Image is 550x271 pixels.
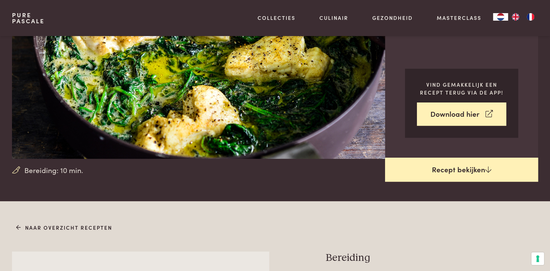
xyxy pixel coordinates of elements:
[493,13,508,21] div: Language
[531,252,544,265] button: Uw voorkeuren voor toestemming voor trackingtechnologieën
[12,12,45,24] a: PurePascale
[319,14,348,22] a: Culinair
[493,13,538,21] aside: Language selected: Nederlands
[16,224,112,232] a: Naar overzicht recepten
[417,102,507,126] a: Download hier
[326,251,538,265] h3: Bereiding
[493,13,508,21] a: NL
[436,14,481,22] a: Masterclass
[508,13,523,21] a: EN
[385,158,538,182] a: Recept bekijken
[24,165,83,176] span: Bereiding: 10 min.
[372,14,413,22] a: Gezondheid
[417,81,507,96] p: Vind gemakkelijk een recept terug via de app!
[508,13,538,21] ul: Language list
[523,13,538,21] a: FR
[258,14,295,22] a: Collecties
